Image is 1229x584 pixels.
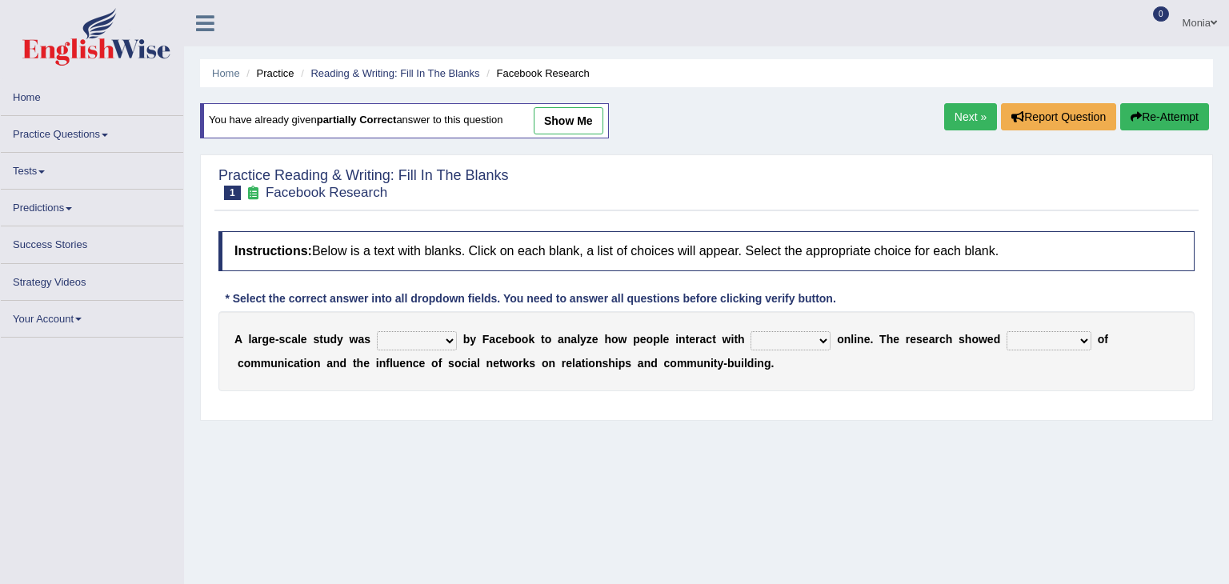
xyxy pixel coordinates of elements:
b: u [735,357,742,370]
b: m [261,357,270,370]
b: d [651,357,658,370]
div: * Select the correct answer into all dropdown fields. You need to answer all questions before cli... [218,291,843,308]
b: i [376,357,379,370]
b: g [262,333,270,346]
small: Facebook Research [266,185,387,200]
b: i [854,333,857,346]
b: n [486,357,494,370]
small: Exam occurring question [245,186,262,201]
b: n [844,333,851,346]
b: a [251,333,258,346]
b: c [706,333,712,346]
b: o [971,333,979,346]
div: You have already given answer to this question [200,103,609,138]
a: Strategy Videos [1,264,183,295]
b: b [463,333,470,346]
b: t [499,357,503,370]
b: o [837,333,844,346]
span: 0 [1153,6,1169,22]
b: b [508,333,515,346]
b: h [738,333,745,346]
a: Home [1,79,183,110]
b: l [851,333,854,346]
b: e [301,333,307,346]
b: e [923,333,929,346]
b: s [959,333,965,346]
b: - [275,333,279,346]
button: Report Question [1001,103,1116,130]
b: p [633,333,640,346]
b: l [744,357,747,370]
b: o [514,333,522,346]
b: h [946,333,953,346]
b: h [887,333,894,346]
b: r [258,333,262,346]
b: e [893,333,899,346]
b: u [393,357,400,370]
b: a [929,333,935,346]
b: t [712,333,716,346]
b: i [711,357,714,370]
b: i [467,357,470,370]
a: show me [534,107,603,134]
b: i [731,333,734,346]
b: n [564,333,571,346]
b: c [664,357,671,370]
b: w [350,333,358,346]
b: e [363,357,370,370]
b: e [910,333,916,346]
b: i [615,357,619,370]
b: s [916,333,923,346]
b: o [545,333,552,346]
b: o [611,333,619,346]
b: w [619,333,627,346]
b: c [461,357,467,370]
b: d [747,357,755,370]
b: y [337,333,343,346]
b: s [625,357,631,370]
b: s [364,333,370,346]
button: Re-Attempt [1120,103,1209,130]
b: o [512,357,519,370]
b: c [287,357,294,370]
b: o [1098,333,1105,346]
b: a [700,333,707,346]
b: e [502,333,508,346]
b: e [566,357,572,370]
b: n [857,333,864,346]
b: o [454,357,462,370]
b: n [679,333,686,346]
b: u [697,357,704,370]
b: e [269,333,275,346]
b: f [1104,333,1108,346]
b: c [495,333,502,346]
b: t [734,333,738,346]
a: Next » [944,103,997,130]
b: f [438,357,442,370]
b: k [528,333,534,346]
b: a [291,333,298,346]
b: e [987,333,994,346]
b: a [358,333,364,346]
b: z [586,333,592,346]
b: k [523,357,530,370]
a: Practice Questions [1,116,183,147]
b: a [489,333,495,346]
b: d [994,333,1001,346]
b: n [757,357,764,370]
b: e [493,357,499,370]
b: o [244,357,251,370]
b: F [482,333,490,346]
b: t [686,333,690,346]
b: . [771,357,774,370]
b: l [660,333,663,346]
b: . [870,333,873,346]
b: p [653,333,660,346]
b: o [647,333,654,346]
b: o [306,357,314,370]
b: l [577,333,580,346]
b: y [470,333,476,346]
b: partially correct [317,114,397,126]
b: r [695,333,699,346]
h4: Below is a text with blanks. Click on each blank, a list of choices will appear. Select the appro... [218,231,1195,271]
